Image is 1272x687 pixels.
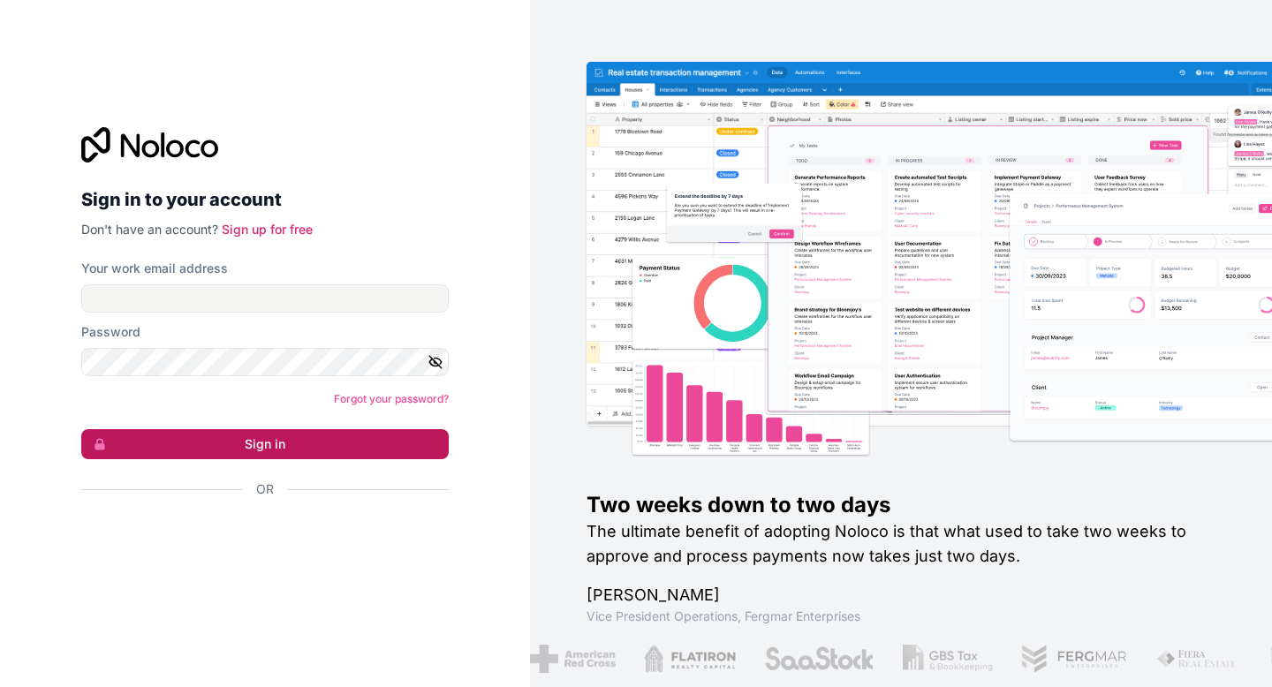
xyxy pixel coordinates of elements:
img: /assets/fergmar-CudnrXN5.png [1021,645,1129,673]
img: /assets/american-red-cross-BAupjrZR.png [530,645,616,673]
h2: Sign in to your account [81,184,449,215]
h2: The ultimate benefit of adopting Noloco is that what used to take two weeks to approve and proces... [587,519,1215,569]
h1: Two weeks down to two days [587,491,1215,519]
h1: Vice President Operations , Fergmar Enterprises [587,608,1215,625]
h1: [PERSON_NAME] [587,583,1215,608]
label: Your work email address [81,260,228,277]
span: Or [256,480,274,498]
a: Forgot your password? [334,392,449,405]
input: Email address [81,284,449,313]
img: /assets/fiera-fwj2N5v4.png [1156,645,1239,673]
input: Password [81,348,449,376]
img: /assets/flatiron-C8eUkumj.png [644,645,736,673]
img: /assets/saastock-C6Zbiodz.png [764,645,875,673]
button: Sign in [81,429,449,459]
label: Password [81,323,140,341]
a: Sign up for free [222,222,313,237]
span: Don't have an account? [81,222,218,237]
img: /assets/gbstax-C-GtDUiK.png [903,645,993,673]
